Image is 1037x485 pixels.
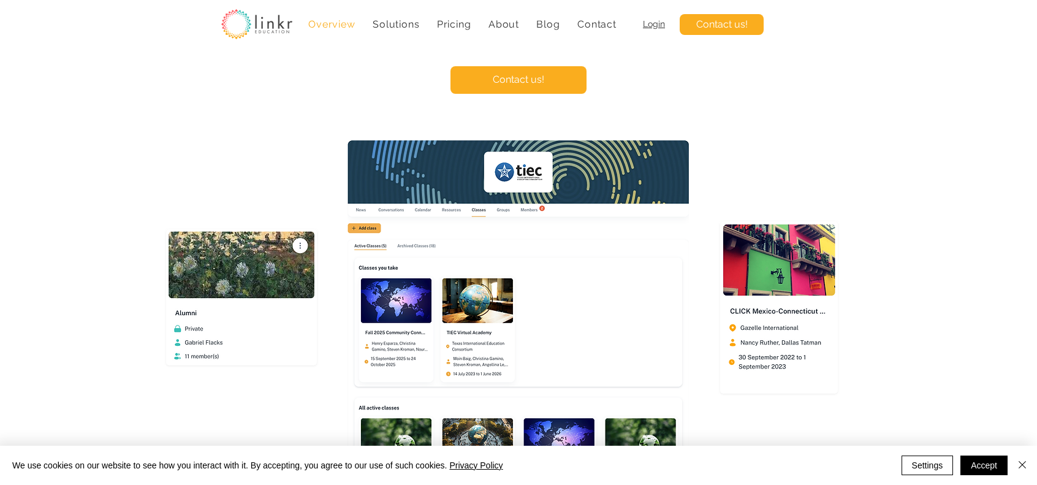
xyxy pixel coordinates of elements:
span: Contact [577,18,617,30]
a: Pricing [431,12,477,36]
a: Contact us! [450,66,587,94]
span: We use cookies on our website to see how you interact with it. By accepting, you agree to our use... [12,460,503,471]
span: Pricing [437,18,471,30]
a: Blog [530,12,566,36]
a: Login [643,19,665,29]
button: Settings [902,456,954,475]
a: Overview [302,12,362,36]
nav: Site [302,12,623,36]
span: Overview [308,18,355,30]
button: Accept [960,456,1008,475]
span: Solutions [373,18,419,30]
img: Close [1015,457,1030,472]
div: About [482,12,526,36]
img: linkr hero 4.png [167,231,316,364]
span: Blog [536,18,560,30]
a: Contact [571,12,623,36]
a: Contact us! [680,14,764,35]
img: linkr hero 2.png [721,223,837,392]
img: linkr_logo_transparentbg.png [221,9,292,39]
span: Contact us! [493,73,544,86]
span: Contact us! [696,18,748,31]
div: Solutions [367,12,426,36]
span: About [488,18,519,30]
button: Close [1015,456,1030,475]
a: Privacy Policy [449,460,503,470]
